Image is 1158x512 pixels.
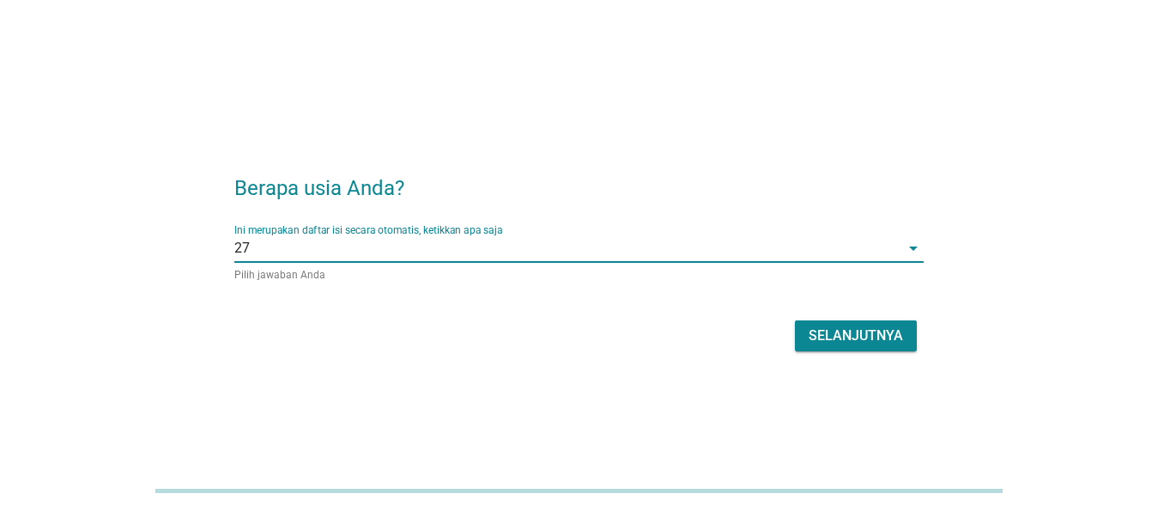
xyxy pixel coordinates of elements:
[234,155,924,204] h2: Berapa usia Anda?
[234,269,924,281] div: Pilih jawaban Anda
[250,235,900,262] input: Ini merupakan daftar isi secara otomatis, ketikkan apa saja
[903,238,924,259] i: arrow_drop_down
[234,241,250,256] span: 27
[809,326,903,346] div: Selanjutnya
[795,320,917,351] button: Selanjutnya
